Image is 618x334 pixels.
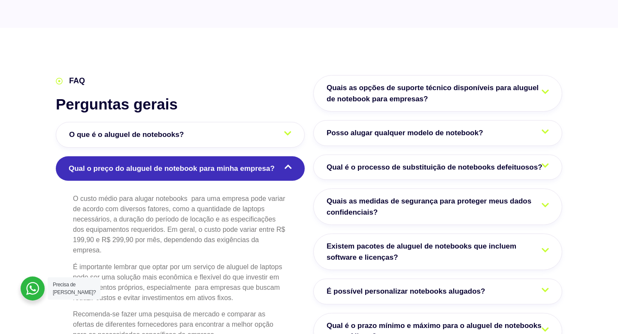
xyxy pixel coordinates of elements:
span: Qual o preço do aluguel de notebook para minha empresa? [69,163,279,174]
iframe: Chat Widget [463,224,618,334]
a: Existem pacotes de aluguel de notebooks que incluem software e licenças? [313,234,562,270]
a: O que é o aluguel de notebooks? [56,122,305,148]
a: Posso alugar qualquer modelo de notebook? [313,120,562,146]
span: Precisa de [PERSON_NAME]? [53,282,96,295]
h2: Perguntas gerais [56,95,305,113]
a: Quais as opções de suporte técnico disponíveis para aluguel de notebook para empresas? [313,75,562,112]
span: Posso alugar qualquer modelo de notebook? [327,128,488,139]
span: É possível personalizar notebooks alugados? [327,286,489,297]
span: Qual é o processo de substituição de notebooks defeituosos? [327,162,547,173]
span: FAQ [67,75,85,87]
p: É importante lembrar que optar por um serviço de aluguel de laptops pode ser uma solução mais eco... [73,262,288,303]
div: Widget de chat [463,224,618,334]
span: Existem pacotes de aluguel de notebooks que incluem software e licenças? [327,241,549,263]
a: Qual o preço do aluguel de notebook para minha empresa? [56,156,305,181]
span: Quais as medidas de segurança para proteger meus dados confidenciais? [327,196,549,218]
a: É possível personalizar notebooks alugados? [313,279,562,304]
p: O custo médio para alugar notebooks para uma empresa pode variar de acordo com diversos fatores, ... [73,194,288,255]
a: Qual é o processo de substituição de notebooks defeituosos? [313,155,562,180]
a: Quais as medidas de segurança para proteger meus dados confidenciais? [313,188,562,225]
span: O que é o aluguel de notebooks? [69,129,188,140]
span: Quais as opções de suporte técnico disponíveis para aluguel de notebook para empresas? [327,82,549,104]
